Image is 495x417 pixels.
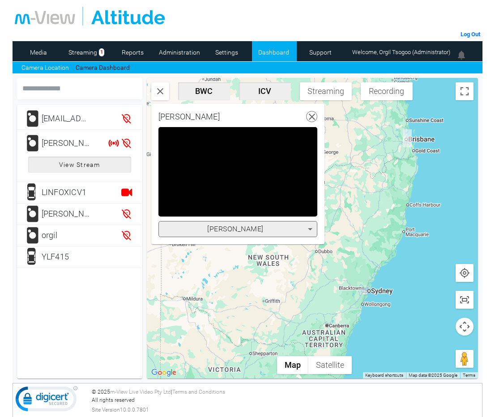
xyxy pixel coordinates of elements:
span: Recording [364,86,409,96]
a: Dashboard [252,46,295,59]
a: Support [299,46,342,59]
div: Video Player [158,127,317,217]
button: Recording [361,82,413,100]
button: Drag Pegman onto the map to open Street View [456,350,474,368]
img: Google [149,367,179,379]
div: YLF415 [42,248,91,266]
span: [PERSON_NAME] [207,225,264,233]
div: Luke [42,205,91,223]
button: View Stream [28,157,131,173]
span: ICV [243,86,287,96]
div: Site Version [92,406,480,414]
button: Streaming [300,82,352,100]
a: Log Out [461,31,480,38]
span: 10.0.0.7801 [120,406,149,414]
button: Map camera controls [456,318,474,336]
button: Show user location [456,264,474,282]
div: LINFOXICV1 [403,129,412,147]
a: Terms (opens in new tab) [463,373,475,378]
span: Welcome, Orgil Tsogoo (Administrator) [352,49,450,55]
img: DigiCert Secured Site Seal [15,386,78,416]
span: Map data ©2025 Google [409,373,457,378]
span: BWC [182,86,226,96]
a: Terms and Conditions [172,389,225,395]
a: Media [17,46,60,59]
a: Administration [158,46,201,59]
div: [PERSON_NAME] [158,111,220,123]
div: orgil [42,226,91,244]
button: Toggle fullscreen view [456,82,474,100]
div: Joshua [42,134,91,152]
a: Open this area in Google Maps (opens a new window) [149,367,179,379]
button: Keyboard shortcuts [365,372,403,379]
div: © 2025 | All rights reserved [92,388,480,414]
div: jchristis@vixvizion.com [42,110,91,128]
img: svg+xml,%3Csvg%20xmlns%3D%22http%3A%2F%2Fwww.w3.org%2F2000%2Fsvg%22%20height%3D%2224%22%20viewBox... [459,294,470,305]
a: Camera Location [21,63,69,72]
button: BWC [178,82,230,100]
span: 1 [99,48,104,57]
a: Settings [205,46,248,59]
a: Camera Dashboard [76,63,130,72]
img: bell24.png [456,50,467,60]
a: Streaming [64,46,102,59]
button: Show street map [277,356,308,374]
span: View Stream [59,157,100,173]
button: ICV [239,82,291,100]
button: Show all cameras [456,291,474,309]
div: LINFOXICV1 [42,183,91,201]
button: Search [151,82,169,100]
button: Show satellite imagery [308,356,352,374]
span: Streaming [303,86,348,96]
img: svg+xml,%3Csvg%20xmlns%3D%22http%3A%2F%2Fwww.w3.org%2F2000%2Fsvg%22%20height%3D%2224%22%20viewBox... [459,268,470,278]
img: svg+xml,%3Csvg%20xmlns%3D%22http%3A%2F%2Fwww.w3.org%2F2000%2Fsvg%22%20height%3D%2224%22%20viewBox... [155,86,166,97]
a: m-View Live Video Pty Ltd [110,389,171,395]
a: Reports [111,46,154,59]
